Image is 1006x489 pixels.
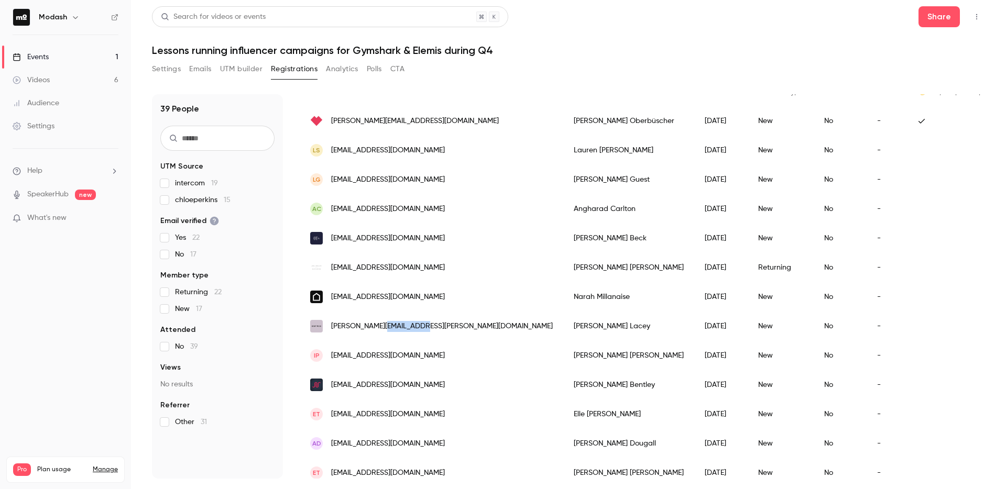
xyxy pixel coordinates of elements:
[175,178,218,188] span: intercom
[814,370,867,399] div: No
[814,194,867,224] div: No
[563,224,694,253] div: [PERSON_NAME] Beck
[13,165,118,176] li: help-dropdown-opener
[13,75,50,85] div: Videos
[867,136,907,165] div: -
[13,463,31,476] span: Pro
[75,190,96,200] span: new
[152,61,181,77] button: Settings
[310,320,323,332] img: estrid.com
[160,400,190,410] span: Referrer
[563,312,694,341] div: [PERSON_NAME] Lacey
[694,194,748,224] div: [DATE]
[367,61,382,77] button: Polls
[331,292,445,303] span: [EMAIL_ADDRESS][DOMAIN_NAME]
[814,312,867,341] div: No
[331,233,445,244] span: [EMAIL_ADDRESS][DOMAIN_NAME]
[867,106,907,136] div: -
[867,399,907,429] div: -
[175,304,202,314] span: New
[563,253,694,282] div: [PERSON_NAME] [PERSON_NAME]
[694,458,748,487] div: [DATE]
[331,321,553,332] span: [PERSON_NAME][EMAIL_ADDRESS][PERSON_NAME][DOMAIN_NAME]
[694,370,748,399] div: [DATE]
[331,174,445,185] span: [EMAIL_ADDRESS][DOMAIN_NAME]
[310,261,323,274] img: jomajewellery.com
[563,194,694,224] div: Angharad Carlton
[918,6,960,27] button: Share
[814,429,867,458] div: No
[175,232,200,243] span: Yes
[563,399,694,429] div: Elle [PERSON_NAME]
[694,136,748,165] div: [DATE]
[331,409,445,420] span: [EMAIL_ADDRESS][DOMAIN_NAME]
[814,399,867,429] div: No
[563,282,694,312] div: Narah Millanaise
[563,370,694,399] div: [PERSON_NAME] Bentley
[13,52,49,62] div: Events
[748,282,814,312] div: New
[313,146,320,155] span: LS
[748,224,814,253] div: New
[175,417,207,427] span: Other
[748,458,814,487] div: New
[160,161,275,427] section: facet-groups
[563,458,694,487] div: [PERSON_NAME] [PERSON_NAME]
[748,136,814,165] div: New
[694,106,748,136] div: [DATE]
[563,136,694,165] div: Lauren [PERSON_NAME]
[27,165,42,176] span: Help
[694,341,748,370] div: [DATE]
[331,116,499,127] span: [PERSON_NAME][EMAIL_ADDRESS][DOMAIN_NAME]
[814,341,867,370] div: No
[313,468,320,477] span: ET
[814,224,867,253] div: No
[867,370,907,399] div: -
[867,282,907,312] div: -
[13,121,54,131] div: Settings
[748,312,814,341] div: New
[331,380,445,391] span: [EMAIL_ADDRESS][DOMAIN_NAME]
[867,458,907,487] div: -
[160,325,195,335] span: Attended
[13,9,30,26] img: Modash
[190,343,198,350] span: 39
[27,189,69,200] a: SpeakerHub
[867,341,907,370] div: -
[37,465,86,474] span: Plan usage
[271,61,318,77] button: Registrations
[748,399,814,429] div: New
[192,234,200,241] span: 22
[331,468,445,479] span: [EMAIL_ADDRESS][DOMAIN_NAME]
[748,429,814,458] div: New
[214,288,222,296] span: 22
[189,61,211,77] button: Emails
[310,232,323,244] img: onetwelveagency.com
[748,194,814,224] div: New
[13,98,59,108] div: Audience
[694,399,748,429] div: [DATE]
[331,204,445,215] span: [EMAIL_ADDRESS][DOMAIN_NAME]
[27,213,67,224] span: What's new
[694,224,748,253] div: [DATE]
[390,61,404,77] button: CTA
[694,429,748,458] div: [DATE]
[224,196,231,204] span: 15
[93,465,118,474] a: Manage
[748,106,814,136] div: New
[814,106,867,136] div: No
[211,180,218,187] span: 19
[814,282,867,312] div: No
[313,409,320,419] span: ET
[312,204,321,214] span: AC
[175,249,196,260] span: No
[814,458,867,487] div: No
[867,224,907,253] div: -
[867,253,907,282] div: -
[563,341,694,370] div: [PERSON_NAME] [PERSON_NAME]
[313,175,321,184] span: LG
[331,262,445,273] span: [EMAIL_ADDRESS][DOMAIN_NAME]
[190,251,196,258] span: 17
[39,12,67,23] h6: Modash
[814,253,867,282] div: No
